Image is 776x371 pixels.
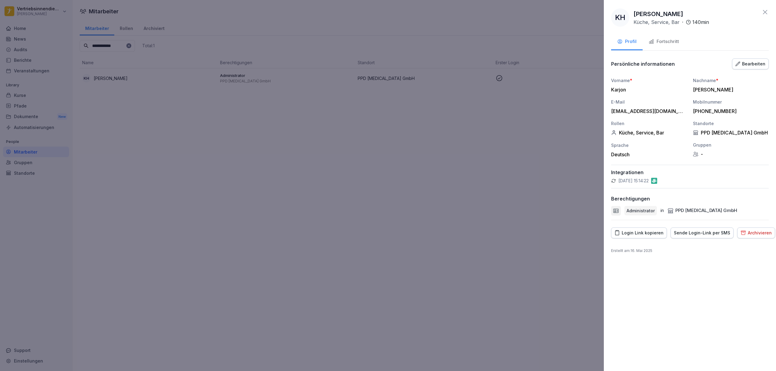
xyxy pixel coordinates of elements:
[692,18,709,26] p: 140 min
[693,99,769,105] div: Mobilnummer
[737,227,775,238] button: Archivieren
[634,18,709,26] div: ·
[611,151,687,157] div: Deutsch
[614,230,664,236] div: Login Link kopieren
[611,108,684,114] div: [EMAIL_ADDRESS][DOMAIN_NAME]
[611,8,629,27] div: KH
[611,120,687,127] div: Rollen
[611,196,650,202] p: Berechtigungen
[627,207,655,214] p: Administrator
[693,120,769,127] div: Standorte
[674,230,730,236] div: Sende Login-Link per SMS
[693,108,766,114] div: [PHONE_NUMBER]
[693,87,766,93] div: [PERSON_NAME]
[611,248,769,253] p: Erstellt am : 16. Mai 2025
[611,87,684,93] div: Karjon
[643,34,685,50] button: Fortschritt
[634,9,683,18] p: [PERSON_NAME]
[611,34,643,50] button: Profil
[611,99,687,105] div: E-Mail
[611,77,687,84] div: Vorname
[732,58,769,69] button: Bearbeiten
[693,151,769,157] div: -
[741,230,772,236] div: Archivieren
[611,61,675,67] p: Persönliche informationen
[611,227,667,238] button: Login Link kopieren
[693,77,769,84] div: Nachname
[617,38,637,45] div: Profil
[634,18,680,26] p: Küche, Service, Bar
[693,130,769,136] div: PPD [MEDICAL_DATA] GmbH
[667,207,737,214] div: PPD [MEDICAL_DATA] GmbH
[649,38,679,45] div: Fortschritt
[611,130,687,136] div: Küche, Service, Bar
[611,142,687,148] div: Sprache
[618,178,649,184] p: [DATE] 15:14:22
[651,178,657,184] img: gastromatic.png
[661,207,664,214] p: in
[693,142,769,148] div: Gruppen
[671,227,734,238] button: Sende Login-Link per SMS
[735,61,765,67] div: Bearbeiten
[611,169,769,175] p: Integrationen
